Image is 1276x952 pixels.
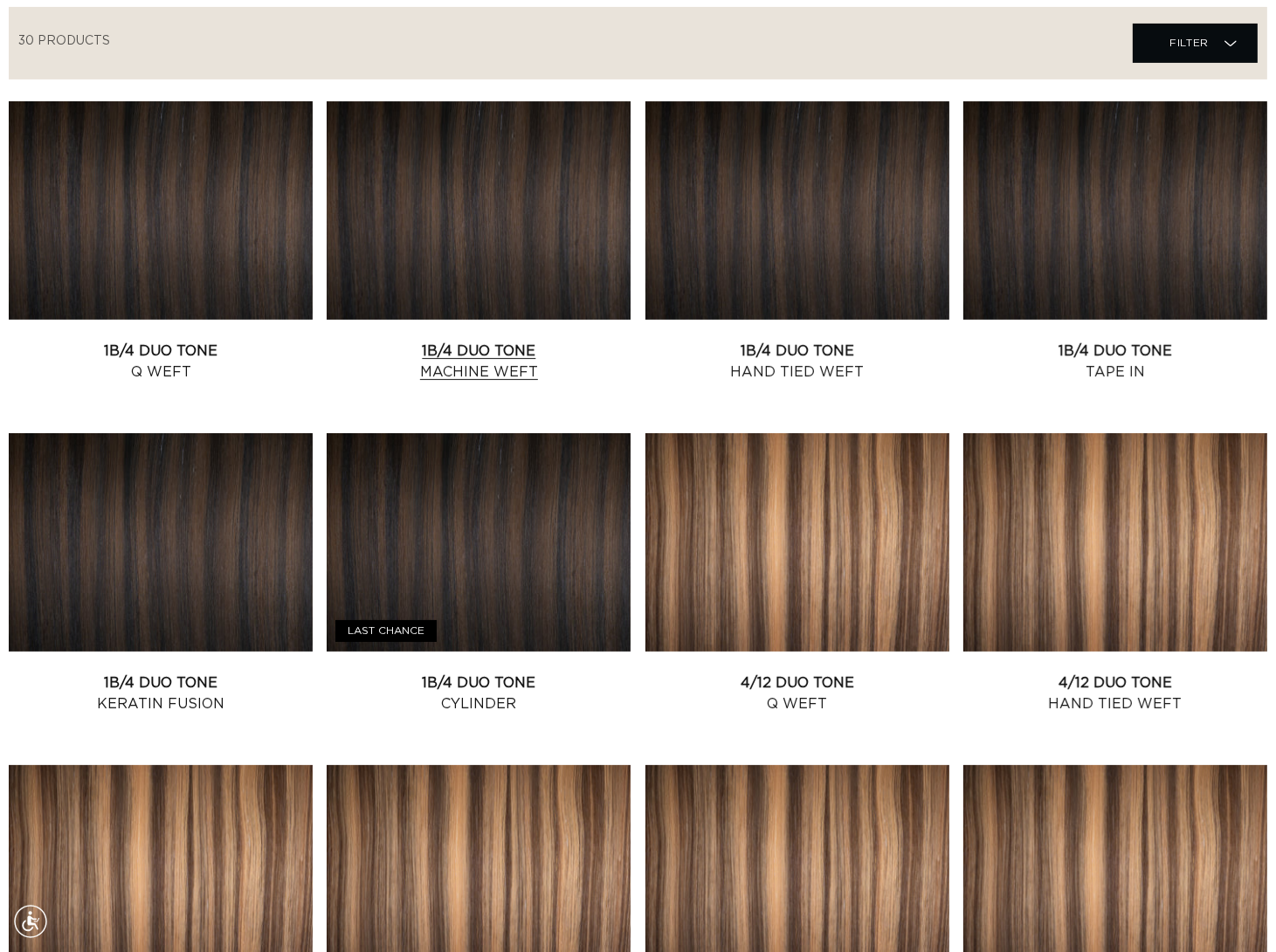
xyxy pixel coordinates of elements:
a: 4/12 Duo Tone Hand Tied Weft [963,673,1267,714]
span: Filter [1169,26,1209,59]
a: 1B/4 Duo Tone Keratin Fusion [9,673,313,714]
a: 1B/4 Duo Tone Hand Tied Weft [645,341,949,383]
a: 4/12 Duo Tone Q Weft [645,673,949,714]
a: 1B/4 Duo Tone Q Weft [9,341,313,383]
a: 1B/4 Duo Tone Cylinder [327,673,631,714]
span: 30 products [18,35,110,47]
summary: Filter [1133,24,1258,63]
a: 1B/4 Duo Tone Tape In [963,341,1267,383]
a: 1B/4 Duo Tone Machine Weft [327,341,631,383]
